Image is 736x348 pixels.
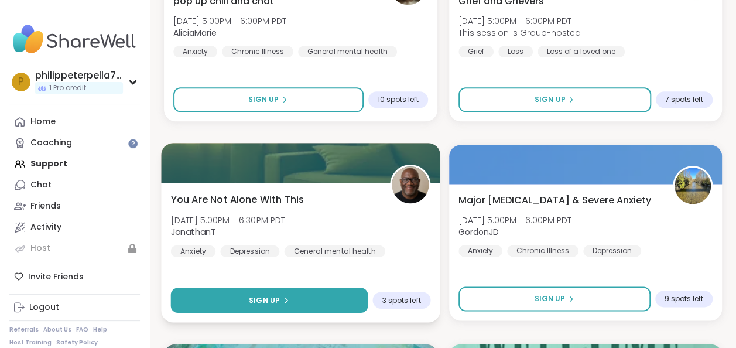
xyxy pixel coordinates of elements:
[507,245,578,257] div: Chronic Illness
[458,286,651,311] button: Sign Up
[538,46,625,57] div: Loss of a loved one
[9,217,140,238] a: Activity
[49,83,86,93] span: 1 Pro credit
[171,192,304,206] span: You Are Not Alone With This
[583,245,641,257] div: Depression
[535,94,565,105] span: Sign Up
[173,87,364,112] button: Sign Up
[173,15,286,27] span: [DATE] 5:00PM - 6:00PM PDT
[18,74,24,90] span: p
[458,245,502,257] div: Anxiety
[9,238,140,259] a: Host
[173,46,217,57] div: Anxiety
[222,46,293,57] div: Chronic Illness
[458,46,494,57] div: Grief
[284,245,385,257] div: General mental health
[171,226,217,238] b: JonathanT
[9,132,140,153] a: Coaching
[675,168,711,204] img: GordonJD
[458,193,651,207] span: Major [MEDICAL_DATA] & Severe Anxiety
[93,326,107,334] a: Help
[9,339,52,347] a: Host Training
[248,94,279,105] span: Sign Up
[9,326,39,334] a: Referrals
[35,69,123,82] div: philippeterpella7777
[171,245,216,257] div: Anxiety
[458,214,571,226] span: [DATE] 5:00PM - 6:00PM PDT
[458,27,581,39] span: This session is Group-hosted
[220,245,279,257] div: Depression
[128,139,138,148] iframe: Spotlight
[30,116,56,128] div: Home
[665,294,703,303] span: 9 spots left
[76,326,88,334] a: FAQ
[171,288,368,313] button: Sign Up
[665,95,703,104] span: 7 spots left
[9,196,140,217] a: Friends
[30,137,72,149] div: Coaching
[298,46,397,57] div: General mental health
[9,111,140,132] a: Home
[43,326,71,334] a: About Us
[9,266,140,287] div: Invite Friends
[378,95,419,104] span: 10 spots left
[30,243,50,254] div: Host
[30,200,61,212] div: Friends
[30,221,61,233] div: Activity
[535,294,565,304] span: Sign Up
[9,297,140,318] a: Logout
[30,179,52,191] div: Chat
[173,27,217,39] b: AliciaMarie
[171,214,286,226] span: [DATE] 5:00PM - 6:30PM PDT
[458,15,581,27] span: [DATE] 5:00PM - 6:00PM PDT
[249,295,280,305] span: Sign Up
[9,175,140,196] a: Chat
[498,46,533,57] div: Loss
[382,295,420,305] span: 3 spots left
[9,19,140,60] img: ShareWell Nav Logo
[392,166,429,203] img: JonathanT
[458,87,652,112] button: Sign Up
[458,226,499,238] b: GordonJD
[56,339,98,347] a: Safety Policy
[29,302,59,313] div: Logout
